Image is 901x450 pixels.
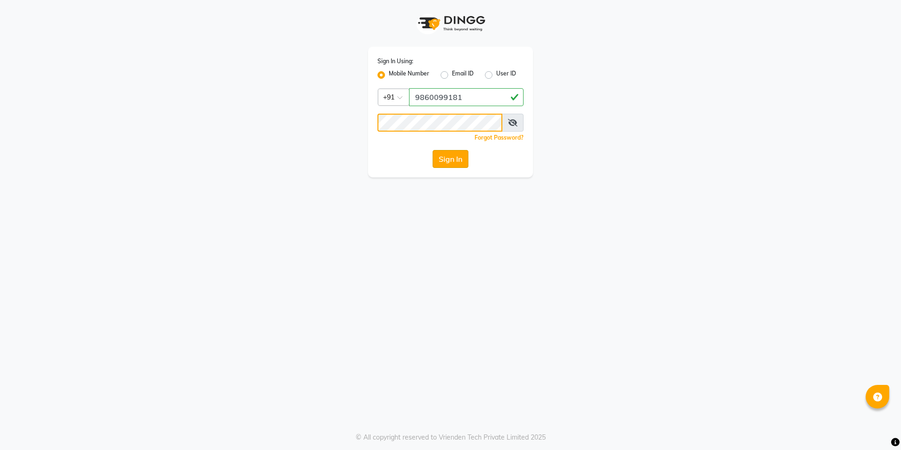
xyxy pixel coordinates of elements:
a: Forgot Password? [475,134,524,141]
input: Username [409,88,524,106]
input: Username [377,114,502,132]
label: Email ID [452,69,474,81]
img: logo1.svg [413,9,488,37]
label: Sign In Using: [377,57,413,66]
label: User ID [496,69,516,81]
label: Mobile Number [389,69,429,81]
button: Sign In [433,150,468,168]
